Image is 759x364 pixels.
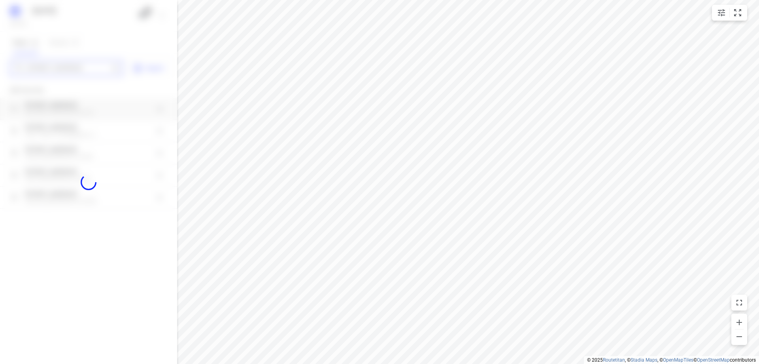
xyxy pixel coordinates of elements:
[730,5,746,21] button: Fit zoom
[631,357,657,363] a: Stadia Maps
[697,357,730,363] a: OpenStreetMap
[714,5,729,21] button: Map settings
[712,5,747,21] div: small contained button group
[587,357,756,363] li: © 2025 , © , © © contributors
[603,357,625,363] a: Routetitan
[663,357,693,363] a: OpenMapTiles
